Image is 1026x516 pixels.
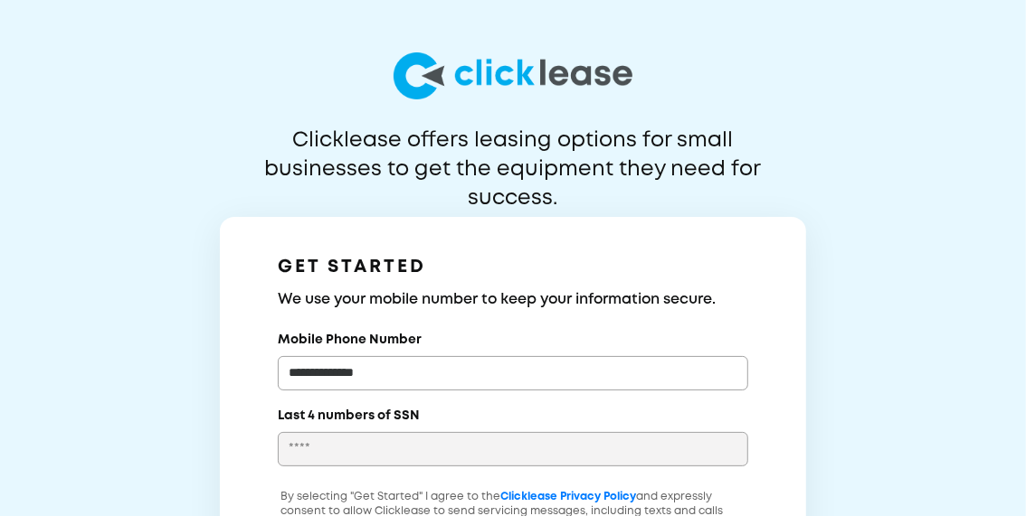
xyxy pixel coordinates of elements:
[278,407,420,425] label: Last 4 numbers of SSN
[221,127,805,184] p: Clicklease offers leasing options for small businesses to get the equipment they need for success.
[500,492,636,502] a: Clicklease Privacy Policy
[278,289,748,311] h3: We use your mobile number to keep your information secure.
[278,253,748,282] h1: GET STARTED
[278,331,422,349] label: Mobile Phone Number
[394,52,632,99] img: logo-larg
